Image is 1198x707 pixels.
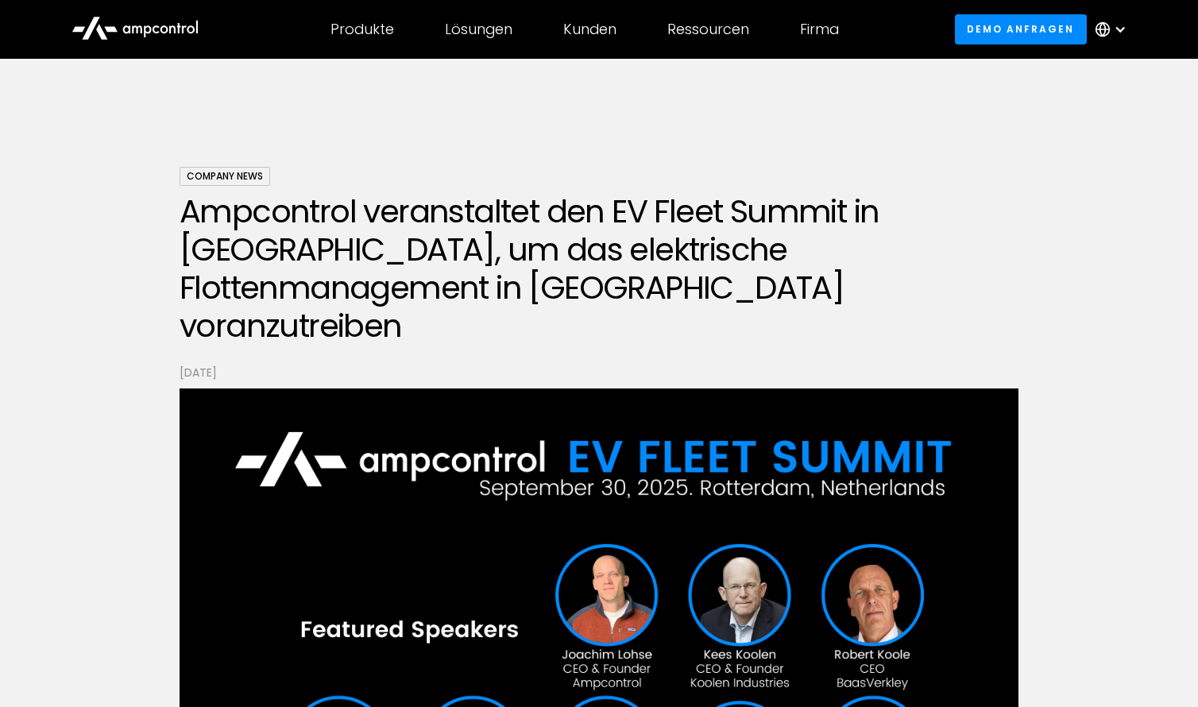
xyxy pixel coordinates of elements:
[800,21,839,38] div: Firma
[563,21,616,38] div: Kunden
[667,21,749,38] div: Ressourcen
[330,21,394,38] div: Produkte
[955,14,1087,44] a: Demo anfragen
[445,21,512,38] div: Lösungen
[180,167,270,186] div: Company News
[180,364,1018,381] p: [DATE]
[180,192,1018,345] h1: Ampcontrol veranstaltet den EV Fleet Summit in [GEOGRAPHIC_DATA], um das elektrische Flottenmanag...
